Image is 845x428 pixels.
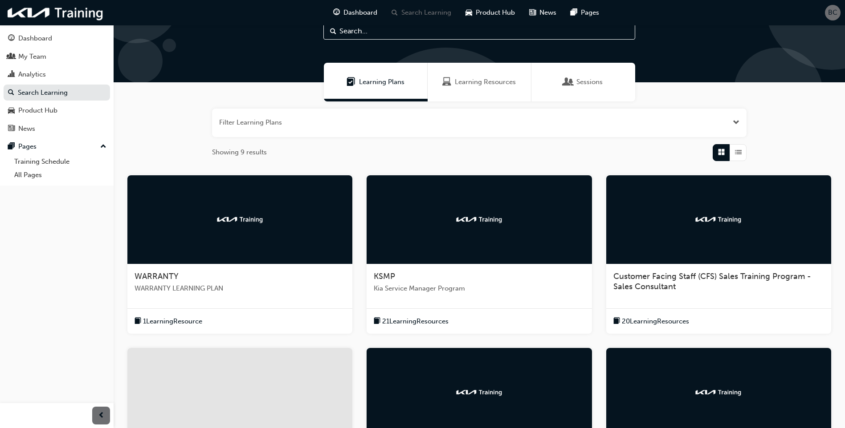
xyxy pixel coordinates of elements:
a: SessionsSessions [531,63,635,101]
img: kia-training [4,4,107,22]
button: book-icon1LearningResource [135,316,202,327]
span: 21 Learning Resources [382,316,449,327]
button: book-icon20LearningResources [613,316,689,327]
button: Pages [4,138,110,155]
span: Learning Plans [359,77,404,87]
span: Learning Resources [442,77,451,87]
img: kia-training [694,388,743,397]
span: search-icon [392,7,398,18]
button: BC [825,5,841,20]
span: Sessions [576,77,603,87]
span: people-icon [8,53,15,61]
a: All Pages [11,168,110,182]
span: pages-icon [571,7,577,18]
button: book-icon21LearningResources [374,316,449,327]
span: guage-icon [8,35,15,43]
span: guage-icon [333,7,340,18]
span: KSMP [374,271,395,281]
span: 20 Learning Resources [622,316,689,327]
a: My Team [4,48,110,65]
span: Sessions [564,77,573,87]
input: Search... [323,23,635,40]
span: News [539,8,556,18]
img: kia-training [216,215,265,224]
span: Dashboard [343,8,377,18]
a: Learning ResourcesLearning Resources [428,63,531,101]
a: kia-trainingWARRANTYWARRANTY LEARNING PLANbook-icon1LearningResource [127,175,352,334]
button: Open the filter [733,117,739,128]
div: Dashboard [18,33,52,44]
span: Search Learning [401,8,451,18]
span: WARRANTY [135,271,179,281]
span: news-icon [529,7,536,18]
span: up-icon [100,141,106,153]
span: Learning Plans [347,77,355,87]
span: Kia Service Manager Program [374,283,584,294]
span: car-icon [465,7,472,18]
img: kia-training [455,215,504,224]
a: search-iconSearch Learning [384,4,458,22]
span: BC [828,8,837,18]
a: kia-trainingCustomer Facing Staff (CFS) Sales Training Program - Sales Consultantbook-icon20Learn... [606,175,831,334]
a: pages-iconPages [563,4,606,22]
div: Analytics [18,69,46,80]
span: Learning Resources [455,77,516,87]
a: kia-trainingKSMPKia Service Manager Programbook-icon21LearningResources [367,175,592,334]
span: book-icon [135,316,141,327]
a: news-iconNews [522,4,563,22]
a: Analytics [4,66,110,83]
div: News [18,124,35,134]
span: prev-icon [98,410,105,421]
img: kia-training [694,215,743,224]
span: search-icon [8,89,14,97]
span: Search [330,26,336,36]
a: Product Hub [4,102,110,119]
a: guage-iconDashboard [326,4,384,22]
div: Pages [18,141,37,152]
span: news-icon [8,125,15,133]
a: Learning PlansLearning Plans [324,63,428,101]
span: 1 Learning Resource [143,316,202,327]
span: book-icon [613,316,620,327]
span: book-icon [374,316,380,327]
span: car-icon [8,107,15,115]
span: WARRANTY LEARNING PLAN [135,283,345,294]
span: Showing 9 results [212,147,267,157]
div: Product Hub [18,105,57,116]
a: Search Learning [4,85,110,101]
span: chart-icon [8,71,15,79]
span: pages-icon [8,143,15,151]
span: Grid [718,147,725,157]
a: News [4,121,110,137]
img: kia-training [455,388,504,397]
span: List [735,147,742,157]
span: Customer Facing Staff (CFS) Sales Training Program - Sales Consultant [613,271,811,292]
a: Training Schedule [11,155,110,169]
span: Pages [581,8,599,18]
button: DashboardMy TeamAnalyticsSearch LearningProduct HubNews [4,28,110,138]
a: car-iconProduct Hub [458,4,522,22]
div: My Team [18,52,46,62]
a: Dashboard [4,30,110,47]
span: Product Hub [476,8,515,18]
